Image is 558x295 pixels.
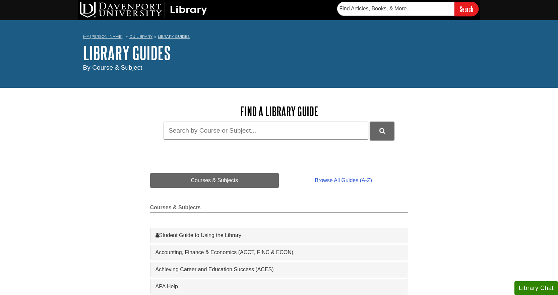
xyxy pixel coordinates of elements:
[129,34,152,39] a: DU Library
[158,34,190,39] a: Library Guides
[80,2,207,18] img: DU Library
[156,231,403,239] a: Student Guide to Using the Library
[454,2,479,16] input: Search
[150,104,408,118] h2: Find a Library Guide
[83,32,475,43] nav: breadcrumb
[337,2,454,16] input: Find Articles, Books, & More...
[150,205,408,213] h2: Courses & Subjects
[83,43,475,63] h1: Library Guides
[83,34,123,40] a: My [PERSON_NAME]
[379,128,385,134] i: Search Library Guides
[514,281,558,295] button: Library Chat
[150,173,279,188] a: Courses & Subjects
[279,173,408,188] a: Browse All Guides (A-Z)
[156,266,403,274] a: Achieving Career and Education Success (ACES)
[83,63,475,73] div: By Course & Subject
[156,248,403,256] a: Accounting, Finance & Economics (ACCT, FINC & ECON)
[156,283,403,291] a: APA Help
[337,2,479,16] form: Searches DU Library's articles, books, and more
[164,122,368,139] input: Search by Course or Subject...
